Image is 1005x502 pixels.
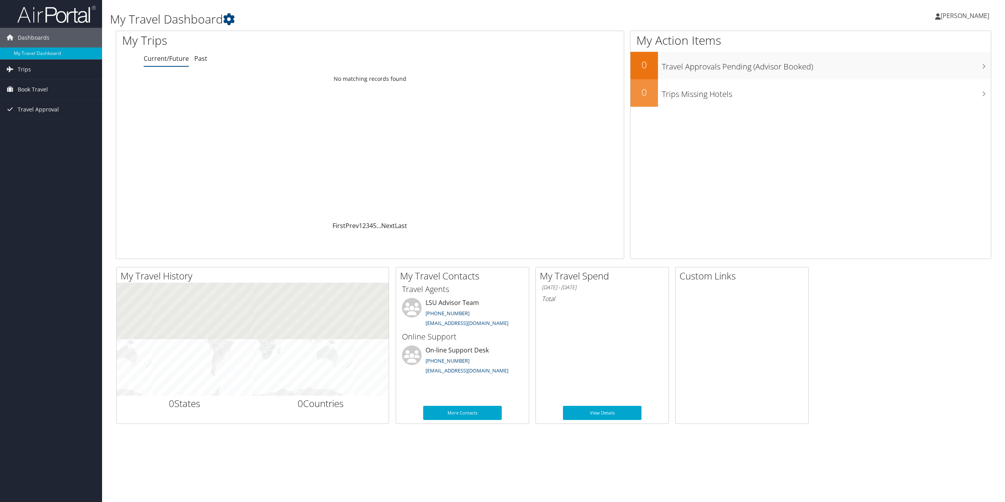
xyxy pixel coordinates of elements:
[662,85,991,100] h3: Trips Missing Hotels
[121,269,389,283] h2: My Travel History
[402,284,523,295] h3: Travel Agents
[122,32,406,49] h1: My Trips
[376,221,381,230] span: …
[369,221,373,230] a: 4
[345,221,359,230] a: Prev
[542,284,663,291] h6: [DATE] - [DATE]
[381,221,395,230] a: Next
[630,79,991,107] a: 0Trips Missing Hotels
[298,397,303,410] span: 0
[662,57,991,72] h3: Travel Approvals Pending (Advisor Booked)
[18,80,48,99] span: Book Travel
[395,221,407,230] a: Last
[398,345,527,378] li: On-line Support Desk
[542,294,663,303] h6: Total
[17,5,96,24] img: airportal-logo.png
[18,100,59,119] span: Travel Approval
[194,54,207,63] a: Past
[426,319,508,327] a: [EMAIL_ADDRESS][DOMAIN_NAME]
[680,269,808,283] h2: Custom Links
[423,406,502,420] a: More Contacts
[333,221,345,230] a: First
[563,406,641,420] a: View Details
[366,221,369,230] a: 3
[400,269,529,283] h2: My Travel Contacts
[402,331,523,342] h3: Online Support
[18,28,49,47] span: Dashboards
[359,221,362,230] a: 1
[116,72,624,86] td: No matching records found
[144,54,189,63] a: Current/Future
[122,397,247,410] h2: States
[110,11,702,27] h1: My Travel Dashboard
[630,52,991,79] a: 0Travel Approvals Pending (Advisor Booked)
[426,367,508,374] a: [EMAIL_ADDRESS][DOMAIN_NAME]
[426,357,470,364] a: [PHONE_NUMBER]
[630,86,658,99] h2: 0
[259,397,383,410] h2: Countries
[630,58,658,71] h2: 0
[630,32,991,49] h1: My Action Items
[362,221,366,230] a: 2
[540,269,669,283] h2: My Travel Spend
[373,221,376,230] a: 5
[398,298,527,330] li: LSU Advisor Team
[941,11,989,20] span: [PERSON_NAME]
[169,397,174,410] span: 0
[935,4,997,27] a: [PERSON_NAME]
[426,310,470,317] a: [PHONE_NUMBER]
[18,60,31,79] span: Trips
